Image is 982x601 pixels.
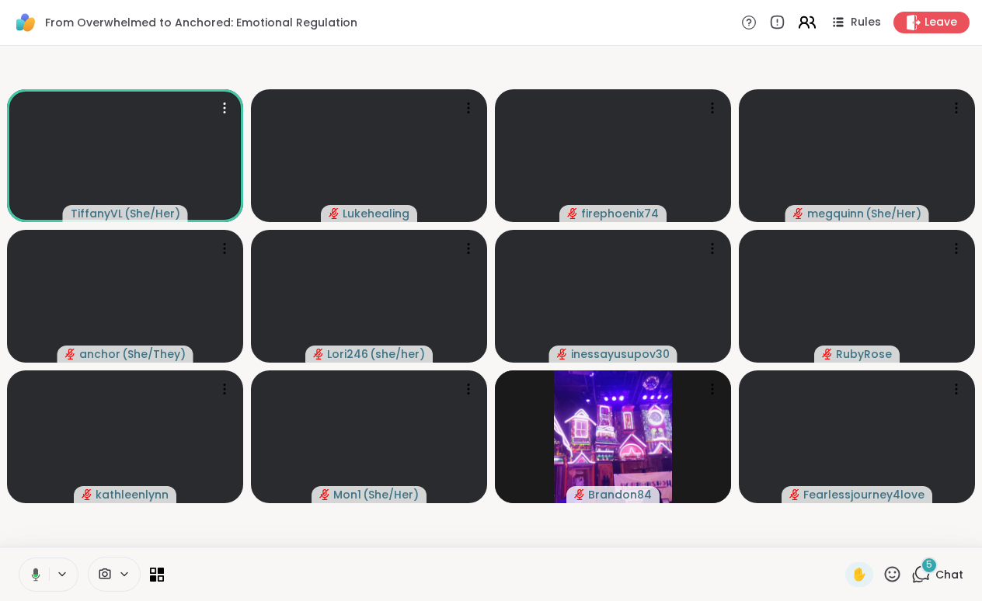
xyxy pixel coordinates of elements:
span: audio-muted [822,349,833,360]
span: Lori246 [327,346,368,362]
span: audio-muted [82,489,92,500]
span: audio-muted [319,489,330,500]
span: ( She/Her ) [124,206,180,221]
span: ( She/Her ) [865,206,921,221]
img: ShareWell Logomark [12,9,39,36]
span: inessayusupov30 [571,346,670,362]
span: Brandon84 [588,487,652,502]
span: ✋ [851,565,867,584]
span: megquinn [807,206,864,221]
span: anchor [79,346,120,362]
span: audio-muted [793,208,804,219]
span: audio-muted [567,208,578,219]
span: audio-muted [557,349,568,360]
span: Lukehealing [343,206,409,221]
span: audio-muted [574,489,585,500]
span: 5 [926,558,932,571]
span: Rules [851,15,881,30]
span: audio-muted [65,349,76,360]
span: audio-muted [789,489,800,500]
span: kathleenlynn [96,487,169,502]
span: TiffanyVL [71,206,123,221]
span: audio-muted [313,349,324,360]
span: ( She/They ) [122,346,186,362]
img: Brandon84 [554,370,672,503]
span: RubyRose [836,346,892,362]
span: ( She/Her ) [363,487,419,502]
span: Fearlessjourney4love [803,487,925,502]
span: ( she/her ) [370,346,425,362]
span: Chat [935,567,963,582]
span: audio-muted [329,208,340,219]
span: From Overwhelmed to Anchored: Emotional Regulation [45,15,357,30]
span: Leave [925,15,957,30]
span: Mon1 [333,487,361,502]
span: firephoenix74 [581,206,659,221]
